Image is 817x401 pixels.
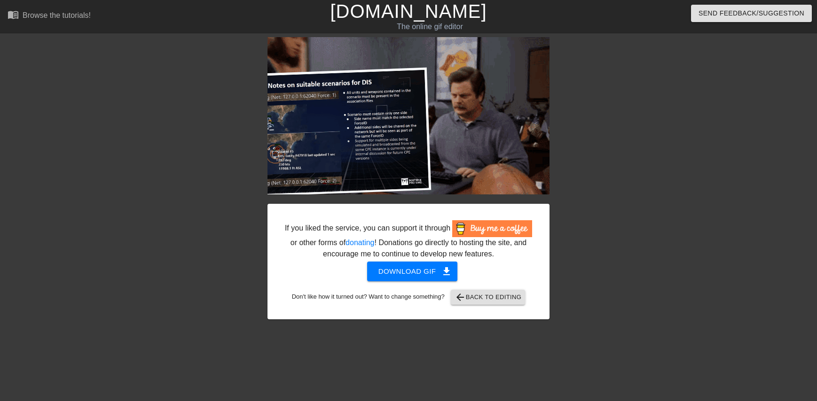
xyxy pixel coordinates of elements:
span: Back to Editing [455,292,522,303]
div: Don't like how it turned out? Want to change something? [282,290,535,305]
div: The online gif editor [277,21,582,32]
button: Download gif [367,262,458,281]
span: Send Feedback/Suggestion [699,8,804,19]
a: Download gif [360,267,458,275]
a: donating [346,239,374,247]
span: Download gif [378,265,447,278]
button: Back to Editing [451,290,526,305]
a: Browse the tutorials! [8,9,91,23]
button: Send Feedback/Suggestion [691,5,812,22]
img: 0Ywv3ou4.gif [267,37,550,194]
img: Buy Me A Coffee [452,220,532,237]
span: get_app [441,266,452,277]
a: [DOMAIN_NAME] [330,1,487,22]
div: If you liked the service, you can support it through or other forms of ! Donations go directly to... [284,220,533,260]
div: Browse the tutorials! [23,11,91,19]
span: menu_book [8,9,19,20]
span: arrow_back [455,292,466,303]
